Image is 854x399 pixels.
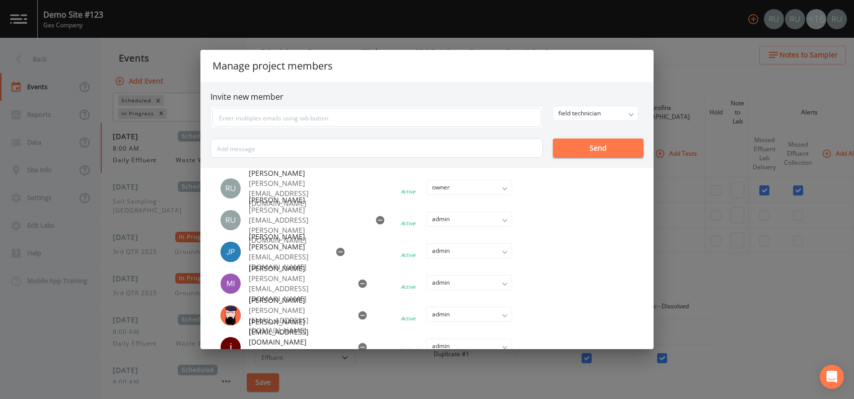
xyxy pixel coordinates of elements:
p: [PERSON_NAME][EMAIL_ADDRESS][DOMAIN_NAME] [249,347,345,377]
input: Add message [210,139,543,158]
p: [PERSON_NAME][EMAIL_ADDRESS][DOMAIN_NAME] [249,305,345,336]
span: [PERSON_NAME][EMAIL_ADDRESS][DOMAIN_NAME] [249,317,345,347]
img: 13b47e934e19e348e3598303610e01cd [221,305,241,325]
div: Joshua gere Paul [221,242,249,262]
div: owner [427,180,512,194]
input: Enter multiples emails using tab button [212,108,541,127]
div: jeeva@goserendip.com [221,337,249,357]
div: Jeff Fansler [221,305,249,325]
p: [PERSON_NAME][EMAIL_ADDRESS][DOMAIN_NAME] [249,274,345,304]
p: [EMAIL_ADDRESS][DOMAIN_NAME] [249,252,323,272]
button: Send [553,139,644,158]
p: [PERSON_NAME][EMAIL_ADDRESS][DOMAIN_NAME] [249,178,345,209]
div: Russell Schindler [221,178,249,198]
div: Russell Schindler [221,210,249,230]
img: 87da16f8fb5521bff2dfdbd7bbd6e211 [221,210,241,230]
span: [PERSON_NAME] [249,295,345,305]
h6: Invite new member [210,92,644,102]
div: Open Intercom Messenger [820,365,844,389]
div: Active [401,188,415,195]
span: [PERSON_NAME] [PERSON_NAME] [249,232,323,252]
img: 5e5da87fc4ba91bdefc3437732e12161 [221,274,241,294]
h2: Manage project members [200,50,654,82]
div: field technician [553,106,638,120]
span: [PERSON_NAME] [249,195,363,205]
div: Mike FRANKLIN [221,274,249,294]
img: 41241ef155101aa6d92a04480b0d0000 [221,242,241,262]
p: [PERSON_NAME][EMAIL_ADDRESS][PERSON_NAME][DOMAIN_NAME] [249,205,363,245]
div: j [221,337,241,357]
img: a5c06d64ce99e847b6841ccd0307af82 [221,178,241,198]
span: [PERSON_NAME] [249,168,345,178]
span: [PERSON_NAME] [249,263,345,274]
